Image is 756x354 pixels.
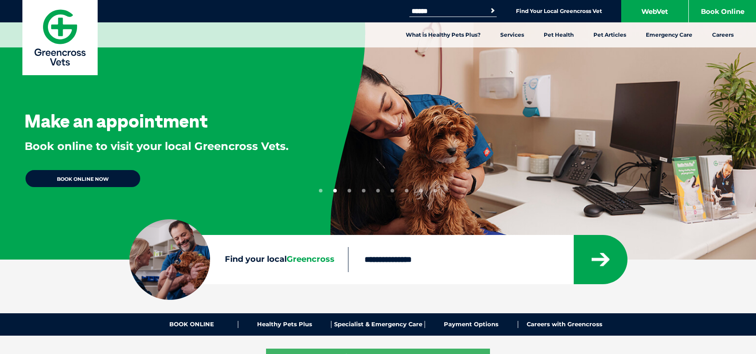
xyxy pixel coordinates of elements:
[25,169,141,188] a: BOOK ONLINE NOW
[238,321,331,328] a: Healthy Pets Plus
[425,321,518,328] a: Payment Options
[488,6,497,15] button: Search
[145,321,238,328] a: BOOK ONLINE
[319,189,322,192] button: 1 of 9
[391,189,394,192] button: 6 of 9
[434,189,437,192] button: 9 of 9
[396,22,490,47] a: What is Healthy Pets Plus?
[518,321,611,328] a: Careers with Greencross
[287,254,335,264] span: Greencross
[348,189,351,192] button: 3 of 9
[405,189,408,192] button: 7 of 9
[534,22,584,47] a: Pet Health
[490,22,534,47] a: Services
[702,22,743,47] a: Careers
[25,139,288,154] p: Book online to visit your local Greencross Vets.
[516,8,602,15] a: Find Your Local Greencross Vet
[333,189,337,192] button: 2 of 9
[129,253,348,266] label: Find your local
[584,22,636,47] a: Pet Articles
[419,189,423,192] button: 8 of 9
[25,112,208,130] h3: Make an appointment
[362,189,365,192] button: 4 of 9
[376,189,380,192] button: 5 of 9
[636,22,702,47] a: Emergency Care
[331,321,425,328] a: Specialist & Emergency Care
